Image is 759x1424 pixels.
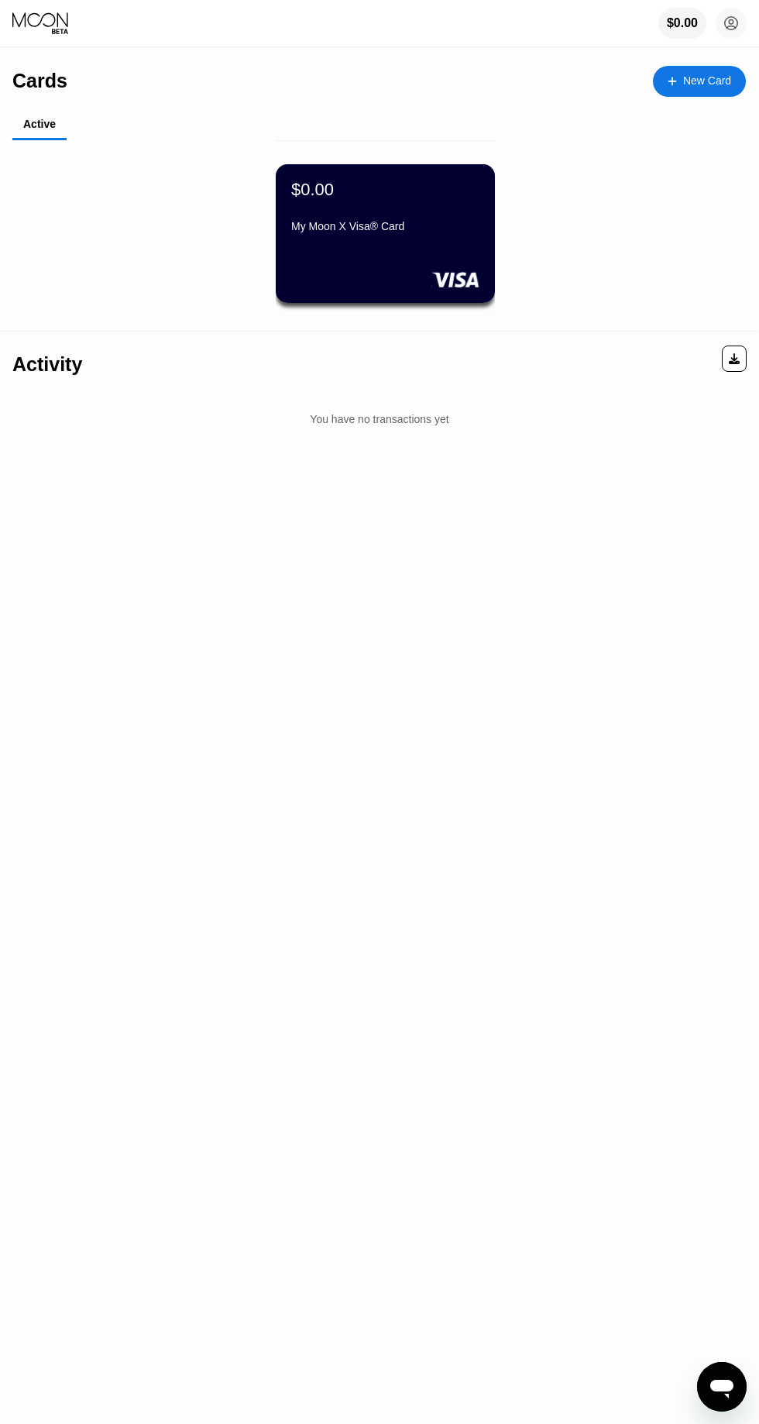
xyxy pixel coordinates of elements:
[291,180,334,200] div: $0.00
[12,397,747,441] div: You have no transactions yet
[697,1362,747,1412] iframe: Button to launch messaging window
[12,353,82,376] div: Activity
[12,70,67,92] div: Cards
[653,66,746,97] div: New Card
[23,118,56,130] div: Active
[683,74,731,88] div: New Card
[291,220,479,232] div: My Moon X Visa® Card
[658,8,706,39] div: $0.00
[667,16,698,30] div: $0.00
[276,164,495,303] div: $0.00My Moon X Visa® Card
